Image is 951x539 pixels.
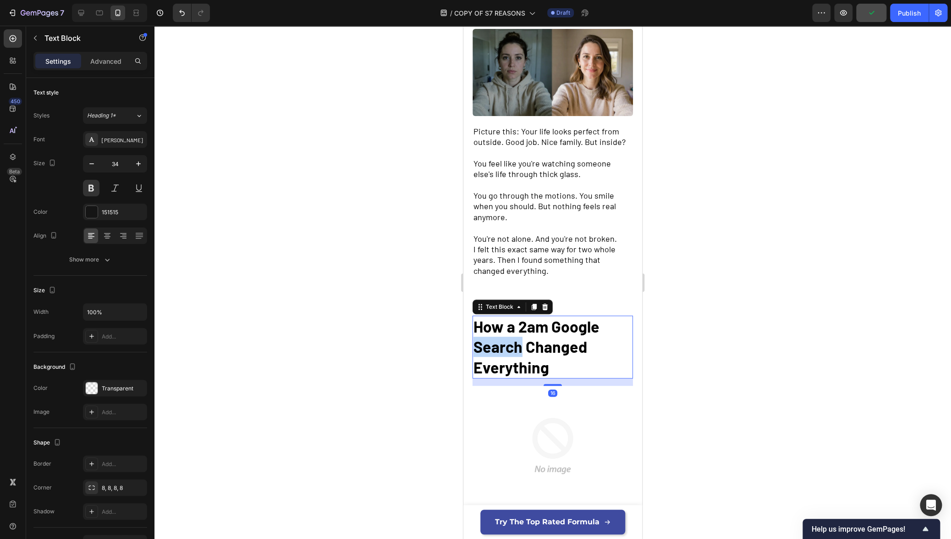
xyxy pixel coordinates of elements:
div: 8, 8, 8, 8 [102,484,145,492]
div: Publish [898,8,921,18]
div: Show more [69,255,112,264]
div: Add... [102,408,145,417]
div: Add... [102,508,145,516]
div: Align [33,230,59,242]
div: Border [33,460,51,468]
p: 7 [60,7,64,18]
button: Show more [33,251,147,268]
span: Help us improve GemPages! [812,525,920,533]
div: Undo/Redo [173,4,210,22]
div: Size [33,157,58,170]
div: Font [33,135,45,144]
div: Background [33,361,78,373]
div: Image [33,408,49,416]
span: Heading 1* [87,111,116,120]
button: Publish [890,4,929,22]
button: 7 [4,4,68,22]
div: Size [33,284,58,297]
div: Open Intercom Messenger [920,494,942,516]
div: Add... [102,333,145,341]
div: Color [33,208,48,216]
div: Add... [102,460,145,468]
span: Draft [556,9,570,17]
iframe: Design area [463,26,642,539]
button: Heading 1* [83,107,147,124]
div: Corner [33,483,52,492]
div: 450 [9,98,22,105]
div: Padding [33,332,55,340]
div: 151515 [102,208,145,217]
div: Width [33,308,49,316]
p: Text Block [44,33,122,44]
span: COPY OF S7 REASONS [454,8,525,18]
span: / [450,8,452,18]
button: Show survey - Help us improve GemPages! [812,523,931,534]
input: Auto [83,304,147,320]
p: Settings [45,56,71,66]
div: Beta [7,168,22,175]
p: Advanced [90,56,121,66]
div: Shadow [33,507,55,516]
div: Text style [33,89,59,97]
div: Shape [33,437,63,449]
div: Color [33,384,48,392]
div: [PERSON_NAME] [102,136,145,144]
div: Styles [33,111,49,120]
div: Transparent [102,384,145,393]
